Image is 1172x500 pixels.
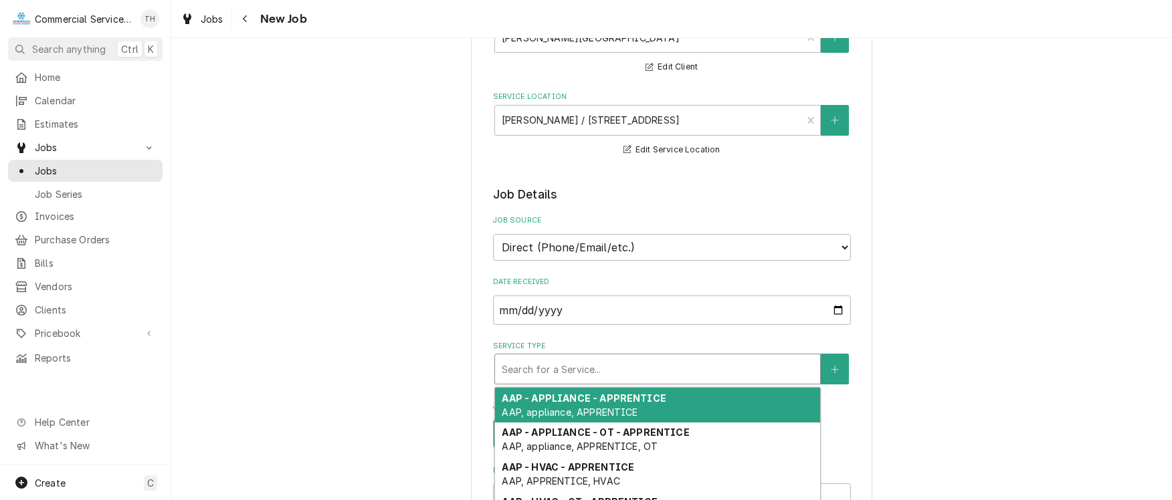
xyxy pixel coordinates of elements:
span: AAP, appliance, APPRENTICE [502,406,638,418]
legend: Job Details [493,186,851,203]
a: Vendors [8,275,163,297]
span: Calendar [35,94,156,108]
a: Go to Jobs [8,136,163,158]
span: Help Center [35,415,155,429]
span: Home [35,70,156,84]
a: Go to What's New [8,434,163,457]
label: Service Type [493,341,851,352]
a: Jobs [175,8,229,30]
a: Job Series [8,183,163,205]
span: Pricebook [35,326,136,340]
div: Date Received [493,277,851,324]
strong: AAP - APPLIANCE - OT - APPRENTICE [502,426,689,438]
a: Invoices [8,205,163,227]
span: C [147,476,154,490]
div: Job Type [493,401,851,449]
span: Jobs [35,164,156,178]
button: Search anythingCtrlK [8,37,163,61]
a: Home [8,66,163,88]
span: Estimates [35,117,156,131]
a: Go to Pricebook [8,322,163,344]
span: Reports [35,351,156,365]
svg: Create New Service [831,365,839,374]
span: Ctrl [121,42,138,56]
span: K [148,42,154,56]
span: Purchase Orders [35,233,156,247]
span: New Job [256,10,307,28]
a: Estimates [8,113,163,135]
strong: AAP - APPLIANCE - APPRENTICE [502,392,666,404]
div: Service Location [493,92,851,158]
label: Job Source [493,215,851,226]
a: Go to Help Center [8,411,163,433]
div: Service Type [493,341,851,384]
strong: AAP - HVAC - APPRENTICE [502,461,634,473]
button: Navigate back [235,8,256,29]
svg: Create New Location [831,116,839,125]
button: Edit Client [644,59,700,76]
span: Vendors [35,279,156,293]
label: Reason For Call [493,465,851,476]
a: Clients [8,299,163,321]
a: Calendar [8,90,163,112]
a: Purchase Orders [8,229,163,251]
span: Create [35,477,66,489]
span: Jobs [201,12,223,26]
div: Commercial Service Co.'s Avatar [12,9,31,28]
div: Job Source [493,215,851,260]
a: Reports [8,347,163,369]
span: Clients [35,303,156,317]
button: Create New Location [821,105,849,136]
span: Invoices [35,209,156,223]
label: Date Received [493,277,851,287]
a: Jobs [8,160,163,182]
div: Commercial Service Co. [35,12,133,26]
span: AAP, APPRENTICE, HVAC [502,475,619,487]
span: What's New [35,439,155,453]
span: Search anything [32,42,106,56]
label: Job Type [493,401,851,412]
input: yyyy-mm-dd [493,295,851,325]
span: Jobs [35,140,136,154]
button: Create New Service [821,354,849,384]
div: Client [493,9,851,76]
span: Job Series [35,187,156,201]
a: Bills [8,252,163,274]
div: C [12,9,31,28]
button: Edit Service Location [621,142,722,158]
div: Tricia Hansen's Avatar [140,9,159,28]
span: Bills [35,256,156,270]
label: Service Location [493,92,851,102]
span: AAP, appliance, APPRENTICE, OT [502,441,658,452]
div: TH [140,9,159,28]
